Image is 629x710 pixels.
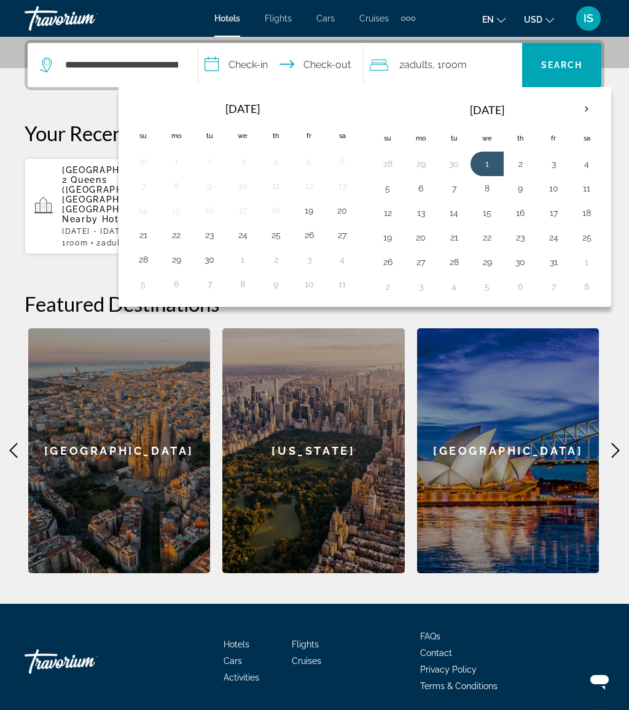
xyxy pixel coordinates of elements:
span: FAQs [420,631,440,641]
button: Day 6 [510,278,530,295]
button: Day 29 [411,155,431,172]
a: Privacy Policy [420,665,477,674]
button: Day 24 [544,229,563,246]
a: Cruises [292,656,321,666]
span: Room [66,239,88,247]
button: Day 2 [266,251,286,268]
a: [GEOGRAPHIC_DATA] [417,328,600,573]
a: Terms & Conditions [420,681,498,691]
button: Day 25 [266,226,286,244]
button: Day 19 [378,229,397,246]
button: Day 26 [299,226,319,244]
button: Day 18 [266,202,286,219]
iframe: Botón para iniciar la ventana de mensajería [580,661,619,700]
button: Day 6 [332,153,352,170]
button: Day 29 [477,253,497,271]
button: Day 5 [477,278,497,295]
button: Day 20 [411,229,431,246]
span: , 1 [432,56,467,74]
button: Day 14 [444,204,464,222]
span: Flights [292,639,319,649]
a: Contact [420,648,452,658]
button: Day 11 [332,276,352,293]
button: Day 6 [166,276,186,293]
button: Extra navigation items [401,9,415,28]
button: Search [522,43,601,87]
button: Day 16 [510,204,530,222]
button: Day 1 [477,155,497,172]
button: Day 30 [200,251,219,268]
span: 1 [62,239,88,247]
button: Day 30 [444,155,464,172]
a: Activities [224,673,259,682]
button: Day 25 [577,229,596,246]
button: Day 27 [332,226,352,244]
button: Day 1 [577,253,596,271]
button: Day 8 [233,276,252,293]
button: Day 28 [378,155,397,172]
button: Day 4 [577,155,596,172]
button: Day 4 [332,251,352,268]
button: Day 19 [299,202,319,219]
button: Day 21 [133,226,153,244]
button: Day 28 [444,253,464,271]
span: Adults [404,59,432,71]
button: Day 2 [510,155,530,172]
a: Cars [316,14,335,23]
button: User Menu [572,6,604,31]
button: Day 15 [166,202,186,219]
button: Day 14 [133,202,153,219]
button: Day 24 [233,226,252,244]
button: Day 16 [200,202,219,219]
button: Day 4 [266,153,286,170]
button: Day 26 [378,253,397,271]
button: Day 18 [577,204,596,222]
button: Day 22 [166,226,186,244]
button: Day 7 [544,278,563,295]
button: Day 11 [266,177,286,195]
button: Change language [482,10,506,28]
button: Day 10 [299,276,319,293]
button: Day 27 [411,253,431,271]
span: [GEOGRAPHIC_DATA] With 2 Queens ([GEOGRAPHIC_DATA], [GEOGRAPHIC_DATA], [GEOGRAPHIC_DATA]) [62,165,192,214]
span: Room [442,59,467,71]
a: Cruises [359,14,389,23]
span: 2 [399,56,432,74]
a: [GEOGRAPHIC_DATA] [28,328,211,573]
span: 2 [96,239,128,247]
button: Day 12 [378,204,397,222]
th: [DATE] [160,95,326,122]
button: Day 7 [133,177,153,195]
button: Change currency [524,10,554,28]
button: Day 9 [266,276,286,293]
span: Adults [101,239,128,247]
a: Flights [265,14,292,23]
button: Day 6 [411,180,431,197]
button: Day 9 [200,177,219,195]
button: Day 1 [233,251,252,268]
button: Day 2 [200,153,219,170]
button: Day 30 [510,253,530,271]
button: Day 22 [477,229,497,246]
button: Day 31 [544,253,563,271]
button: Day 10 [544,180,563,197]
button: Day 1 [166,153,186,170]
a: Cars [224,656,242,666]
h2: Featured Destinations [25,291,604,316]
button: Day 13 [332,177,352,195]
button: Check in and out dates [198,43,363,87]
span: Hotels [214,14,240,23]
button: Day 3 [411,278,431,295]
a: [US_STATE] [222,328,405,573]
button: Day 8 [166,177,186,195]
button: Day 3 [299,251,319,268]
button: Day 4 [444,278,464,295]
button: Day 15 [477,204,497,222]
button: [GEOGRAPHIC_DATA] With 2 Queens ([GEOGRAPHIC_DATA], [GEOGRAPHIC_DATA], [GEOGRAPHIC_DATA]) and Nea... [25,158,209,255]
